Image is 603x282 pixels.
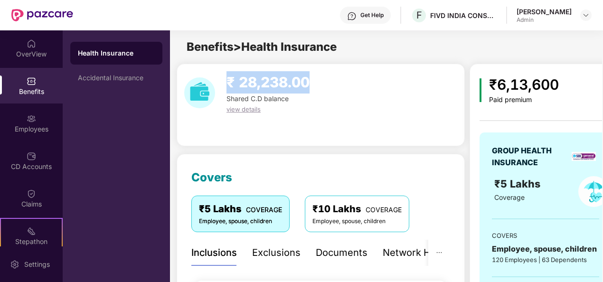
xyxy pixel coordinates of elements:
[492,231,599,240] div: COVERS
[383,245,466,260] div: Network Hospitals
[480,78,482,102] img: icon
[316,245,367,260] div: Documents
[360,11,384,19] div: Get Help
[430,11,497,20] div: FIVD INDIA CONSULTING PRIVATE LIMITED
[199,217,282,226] div: Employee, spouse, children
[312,217,402,226] div: Employee, spouse, children
[226,94,289,103] span: Shared C.D balance
[226,105,261,113] span: view details
[27,151,36,161] img: svg+xml;base64,PHN2ZyBpZD0iQ0RfQWNjb3VudHMiIGRhdGEtbmFtZT0iQ0QgQWNjb3VudHMiIHhtbG5zPSJodHRwOi8vd3...
[494,193,525,201] span: Coverage
[489,74,559,96] div: ₹6,13,600
[191,170,232,184] span: Covers
[572,152,596,161] img: insurerLogo
[517,16,572,24] div: Admin
[21,260,53,269] div: Settings
[78,74,155,82] div: Accidental Insurance
[246,206,282,214] span: COVERAGE
[27,114,36,123] img: svg+xml;base64,PHN2ZyBpZD0iRW1wbG95ZWVzIiB4bWxucz0iaHR0cDovL3d3dy53My5vcmcvMjAwMC9zdmciIHdpZHRoPS...
[428,240,450,266] button: ellipsis
[78,48,155,58] div: Health Insurance
[191,245,237,260] div: Inclusions
[489,96,559,104] div: Paid premium
[492,145,569,169] div: GROUP HEALTH INSURANCE
[199,202,282,216] div: ₹5 Lakhs
[494,178,543,190] span: ₹5 Lakhs
[187,40,337,54] span: Benefits > Health Insurance
[492,255,599,264] div: 120 Employees | 63 Dependents
[184,77,215,108] img: download
[27,189,36,198] img: svg+xml;base64,PHN2ZyBpZD0iQ2xhaW0iIHhtbG5zPSJodHRwOi8vd3d3LnczLm9yZy8yMDAwL3N2ZyIgd2lkdGg9IjIwIi...
[10,260,19,269] img: svg+xml;base64,PHN2ZyBpZD0iU2V0dGluZy0yMHgyMCIgeG1sbnM9Imh0dHA6Ly93d3cudzMub3JnLzIwMDAvc3ZnIiB3aW...
[436,249,443,256] span: ellipsis
[492,243,599,255] div: Employee, spouse, children
[11,9,73,21] img: New Pazcare Logo
[582,11,590,19] img: svg+xml;base64,PHN2ZyBpZD0iRHJvcGRvd24tMzJ4MzIiIHhtbG5zPSJodHRwOi8vd3d3LnczLm9yZy8yMDAwL3N2ZyIgd2...
[27,39,36,48] img: svg+xml;base64,PHN2ZyBpZD0iSG9tZSIgeG1sbnM9Imh0dHA6Ly93d3cudzMub3JnLzIwMDAvc3ZnIiB3aWR0aD0iMjAiIG...
[312,202,402,216] div: ₹10 Lakhs
[416,9,422,21] span: F
[1,237,62,246] div: Stepathon
[347,11,357,21] img: svg+xml;base64,PHN2ZyBpZD0iSGVscC0zMngzMiIgeG1sbnM9Imh0dHA6Ly93d3cudzMub3JnLzIwMDAvc3ZnIiB3aWR0aD...
[366,206,402,214] span: COVERAGE
[27,76,36,86] img: svg+xml;base64,PHN2ZyBpZD0iQmVuZWZpdHMiIHhtbG5zPSJodHRwOi8vd3d3LnczLm9yZy8yMDAwL3N2ZyIgd2lkdGg9Ij...
[252,245,301,260] div: Exclusions
[27,226,36,236] img: svg+xml;base64,PHN2ZyB4bWxucz0iaHR0cDovL3d3dy53My5vcmcvMjAwMC9zdmciIHdpZHRoPSIyMSIgaGVpZ2h0PSIyMC...
[517,7,572,16] div: [PERSON_NAME]
[226,74,310,91] span: ₹ 28,238.00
